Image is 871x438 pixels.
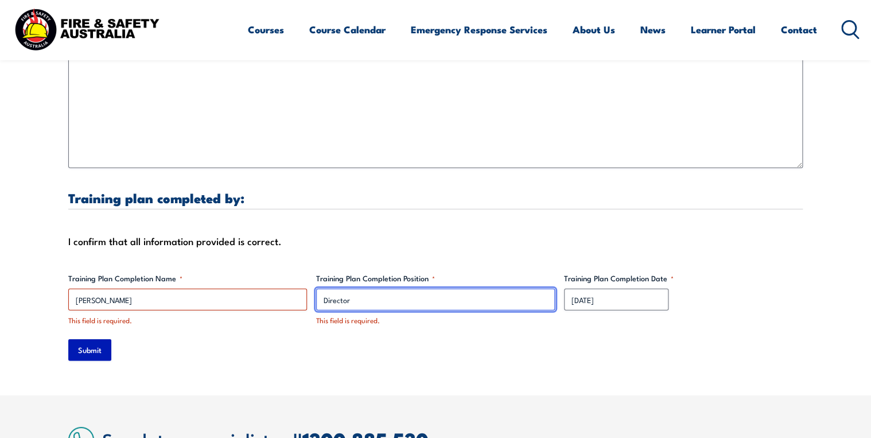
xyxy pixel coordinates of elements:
a: News [640,14,666,45]
div: This field is required. [316,315,555,326]
a: Emergency Response Services [411,14,547,45]
input: Submit [68,339,111,361]
div: I confirm that all information provided is correct. [68,232,803,250]
h3: Training plan completed by: [68,191,803,204]
label: Training Plan Completion Date [564,273,803,284]
a: About Us [573,14,615,45]
a: Contact [781,14,817,45]
a: Course Calendar [309,14,386,45]
a: Learner Portal [691,14,756,45]
input: dd/mm/yyyy [564,289,668,311]
div: This field is required. [68,315,307,326]
label: Training Plan Completion Name [68,273,307,284]
label: Training Plan Completion Position [316,273,555,284]
a: Courses [248,14,284,45]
